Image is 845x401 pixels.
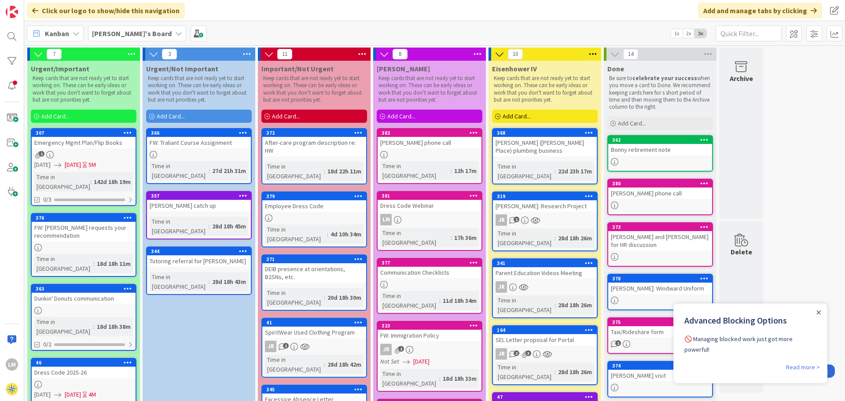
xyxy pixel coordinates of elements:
[32,285,136,293] div: 363
[452,233,479,243] div: 17h 36m
[525,350,531,356] span: 3
[382,130,481,136] div: 382
[451,233,452,243] span: :
[65,390,81,399] span: [DATE]
[148,75,250,103] p: Keep cards that are not ready yet to start working on. These can be early ideas or work that you ...
[147,137,251,148] div: FW: Traliant Course Assignment
[88,390,96,399] div: 4M
[262,319,366,338] div: 41SpiritWear Used Clothing Program
[555,166,556,176] span: :
[493,129,597,156] div: 368[PERSON_NAME] ([PERSON_NAME] Place) plumbing business
[266,320,366,326] div: 41
[265,162,324,181] div: Time in [GEOGRAPHIC_DATA]
[496,295,555,315] div: Time in [GEOGRAPHIC_DATA]
[514,350,519,356] span: 2
[380,161,451,180] div: Time in [GEOGRAPHIC_DATA]
[731,246,752,257] div: Delete
[493,192,597,212] div: 319[PERSON_NAME]: Research Project
[210,221,248,231] div: 28d 18h 45m
[556,300,594,310] div: 28d 18h 26m
[493,137,597,156] div: [PERSON_NAME] ([PERSON_NAME] Place) plumbing business
[608,318,712,326] div: 375
[266,193,366,199] div: 379
[43,340,51,349] span: 0/2
[382,260,481,266] div: 377
[380,357,399,365] i: Not Set
[265,224,327,244] div: Time in [GEOGRAPHIC_DATA]
[496,281,507,293] div: JR
[147,129,251,148] div: 366FW: Traliant Course Assignment
[18,1,40,12] span: Support
[496,214,507,226] div: JR
[612,363,712,369] div: 374
[608,144,712,155] div: Bonny retirement note
[493,259,597,279] div: 341Parent Education Videos Meeting
[147,255,251,267] div: Tutoring referral for [PERSON_NAME]
[452,166,479,176] div: 12h 17m
[378,192,481,211] div: 381Dress Code Webinar
[262,255,366,283] div: 371DEIB presence at orientations, B2SNs, etc.
[493,326,597,346] div: 164SEL Letter proposal for Portal
[608,275,712,294] div: 378[PERSON_NAME]: Windward Uniform
[32,129,136,137] div: 307
[36,215,136,221] div: 376
[612,224,712,230] div: 373
[32,367,136,378] div: Dress Code 2025-26
[608,275,712,283] div: 378
[262,255,366,263] div: 371
[328,229,364,239] div: 4d 10h 34m
[90,177,92,187] span: :
[730,73,753,84] div: Archive
[618,119,646,127] span: Add Card...
[34,160,51,169] span: [DATE]
[150,161,209,180] div: Time in [GEOGRAPHIC_DATA]
[493,129,597,137] div: 368
[441,374,479,383] div: 18d 18h 33m
[377,64,430,73] span: Lisa
[380,369,439,388] div: Time in [GEOGRAPHIC_DATA]
[612,180,712,187] div: 380
[262,386,366,394] div: 345
[150,272,209,291] div: Time in [GEOGRAPHIC_DATA]
[378,129,481,137] div: 382
[380,291,439,310] div: Time in [GEOGRAPHIC_DATA]
[514,217,519,222] span: 1
[497,260,597,266] div: 341
[607,64,624,73] span: Done
[266,130,366,136] div: 372
[32,214,136,222] div: 376
[671,29,683,38] span: 1x
[92,177,133,187] div: 142d 18h 19m
[162,49,177,59] span: 3
[34,390,51,399] span: [DATE]
[95,259,133,269] div: 18d 18h 11m
[378,330,481,341] div: FW: Immigration Policy
[439,374,441,383] span: :
[33,75,135,103] p: Keep cards that are not ready yet to start working on. These can be early ideas or work that you ...
[262,327,366,338] div: SpiritWear Used Clothing Program
[147,247,251,267] div: 344Tutoring referral for [PERSON_NAME]
[324,360,325,369] span: :
[265,341,276,352] div: JR
[147,200,251,211] div: [PERSON_NAME] catch up
[555,367,556,377] span: :
[494,75,596,103] p: Keep cards that are not ready yet to start working on. These can be early ideas or work that you ...
[32,222,136,241] div: FW: [PERSON_NAME] requests your recommendation
[393,49,408,59] span: 8
[413,357,430,366] span: [DATE]
[694,29,706,38] span: 3x
[497,130,597,136] div: 368
[210,166,248,176] div: 27d 21h 31m
[556,166,594,176] div: 22d 23h 17m
[93,259,95,269] span: :
[378,129,481,148] div: 382[PERSON_NAME] phone call
[493,334,597,346] div: SEL Letter proposal for Portal
[262,200,366,212] div: Employee Dress Code
[34,317,93,336] div: Time in [GEOGRAPHIC_DATA]
[147,192,251,211] div: 357[PERSON_NAME] catch up
[157,112,185,120] span: Add Card...
[151,248,251,254] div: 344
[493,281,597,293] div: JR
[146,64,218,73] span: Urgent/Not Important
